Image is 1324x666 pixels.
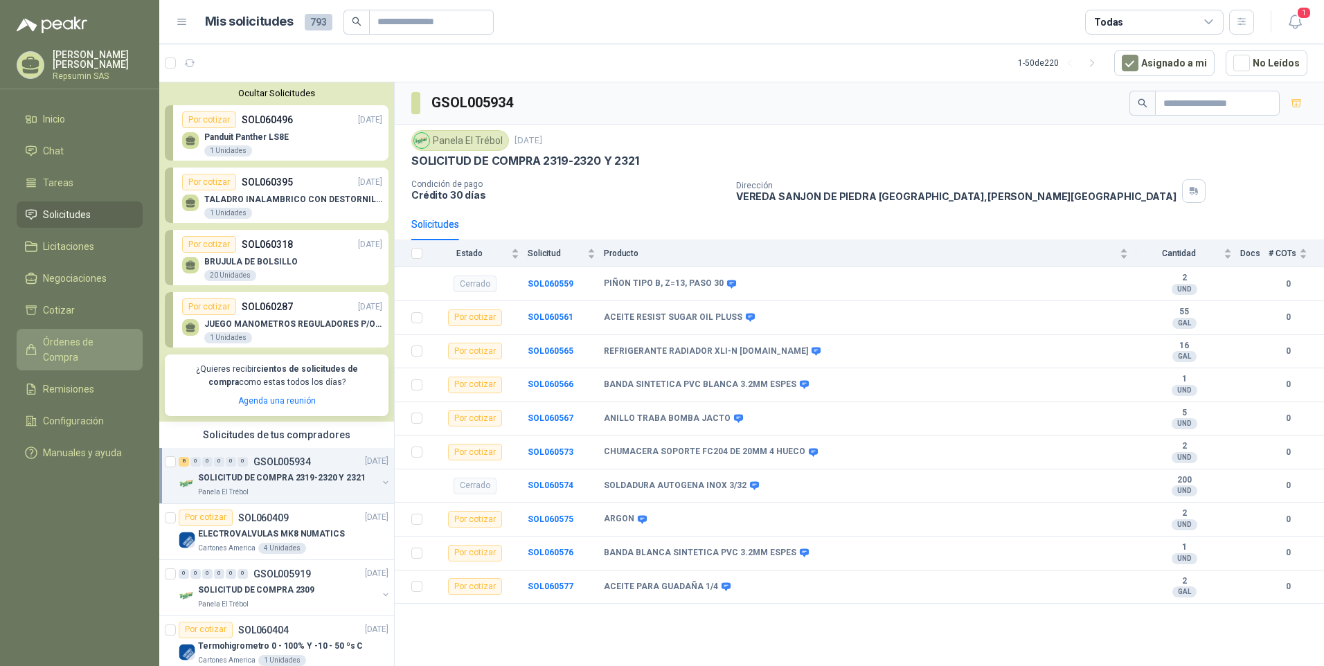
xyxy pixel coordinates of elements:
div: Por cotizar [448,377,502,393]
div: Por cotizar [179,510,233,526]
p: Panela El Trébol [198,487,249,498]
p: Termohigrometro 0 - 100% Y -10 - 50 ºs C [198,640,363,653]
span: Producto [604,249,1117,258]
p: JUEGO MANOMETROS REGULADORES P/OXIGENO [204,319,382,329]
b: 2 [1136,508,1232,519]
div: Panela El Trébol [411,130,509,151]
div: UND [1172,553,1197,564]
p: SOLICITUD DE COMPRA 2309 [198,584,314,597]
span: Inicio [43,111,65,127]
div: 0 [226,457,236,467]
span: Solicitudes [43,207,91,222]
a: Cotizar [17,297,143,323]
b: 0 [1269,412,1307,425]
div: 1 - 50 de 220 [1018,52,1103,74]
img: Company Logo [414,133,429,148]
a: Manuales y ayuda [17,440,143,466]
button: Ocultar Solicitudes [165,88,388,98]
th: Estado [431,240,528,267]
div: Por cotizar [182,236,236,253]
div: Cerrado [454,478,496,494]
p: GSOL005919 [253,569,311,579]
div: Por cotizar [448,511,502,528]
a: Configuración [17,408,143,434]
p: ELECTROVALVULAS MK8 NUMATICS [198,528,345,541]
p: [DATE] [358,238,382,251]
b: 0 [1269,345,1307,358]
p: Condición de pago [411,179,725,189]
a: SOL060573 [528,447,573,457]
span: Estado [431,249,508,258]
b: REFRIGERANTE RADIADOR XLI-N [DOMAIN_NAME] [604,346,808,357]
div: Por cotizar [448,578,502,595]
div: 4 Unidades [258,543,306,554]
div: Por cotizar [182,111,236,128]
th: Solicitud [528,240,604,267]
b: 0 [1269,446,1307,459]
div: 20 Unidades [204,270,256,281]
div: UND [1172,485,1197,496]
b: 0 [1269,278,1307,291]
img: Company Logo [179,476,195,492]
a: 0 0 0 0 0 0 GSOL005919[DATE] Company LogoSOLICITUD DE COMPRA 2309Panela El Trébol [179,566,391,610]
a: SOL060576 [528,548,573,557]
span: Manuales y ayuda [43,445,122,460]
p: VEREDA SANJON DE PIEDRA [GEOGRAPHIC_DATA] , [PERSON_NAME][GEOGRAPHIC_DATA] [736,190,1177,202]
p: [DATE] [358,114,382,127]
p: [DATE] [365,455,388,468]
p: [DATE] [515,134,542,147]
div: UND [1172,519,1197,530]
b: SOLDADURA AUTOGENA INOX 3/32 [604,480,746,492]
p: SOL060318 [242,237,293,252]
div: 0 [202,457,213,467]
span: Solicitud [528,249,584,258]
b: SOL060575 [528,514,573,524]
div: Por cotizar [448,343,502,359]
b: BANDA BLANCA SINTETICA PVC 3.2MM ESPES [604,548,796,559]
p: SOL060287 [242,299,293,314]
a: SOL060566 [528,379,573,389]
b: 5 [1136,408,1232,419]
div: GAL [1172,351,1197,362]
b: PIÑON TIPO B, Z=13, PASO 30 [604,278,724,289]
b: 0 [1269,479,1307,492]
span: Cantidad [1136,249,1221,258]
b: ACEITE PARA GUADAÑA 1/4 [604,582,718,593]
span: search [352,17,361,26]
a: Solicitudes [17,201,143,228]
p: Repsumin SAS [53,72,143,80]
p: [PERSON_NAME] [PERSON_NAME] [53,50,143,69]
b: 2 [1136,441,1232,452]
a: Inicio [17,106,143,132]
div: Ocultar SolicitudesPor cotizarSOL060496[DATE] Panduit Panther LS8E1 UnidadesPor cotizarSOL060395[... [159,82,394,422]
b: 0 [1269,580,1307,593]
div: 8 [179,457,189,467]
div: UND [1172,452,1197,463]
div: 1 Unidades [204,208,252,219]
div: Cerrado [454,276,496,292]
b: ARGON [604,514,634,525]
p: BRUJULA DE BOLSILLO [204,257,298,267]
a: Chat [17,138,143,164]
b: ACEITE RESIST SUGAR OIL PLUSS [604,312,742,323]
div: 0 [202,569,213,579]
div: 0 [190,457,201,467]
b: 200 [1136,475,1232,486]
a: SOL060565 [528,346,573,356]
span: search [1138,98,1147,108]
p: SOLICITUD DE COMPRA 2319-2320 Y 2321 [198,471,366,485]
a: 8 0 0 0 0 0 GSOL005934[DATE] Company LogoSOLICITUD DE COMPRA 2319-2320 Y 2321Panela El Trébol [179,453,391,498]
p: [DATE] [358,300,382,314]
img: Company Logo [179,644,195,660]
a: SOL060561 [528,312,573,322]
button: No Leídos [1226,50,1307,76]
span: Configuración [43,413,104,429]
p: SOL060404 [238,625,289,635]
a: SOL060574 [528,480,573,490]
div: UND [1172,284,1197,295]
span: Tareas [43,175,73,190]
